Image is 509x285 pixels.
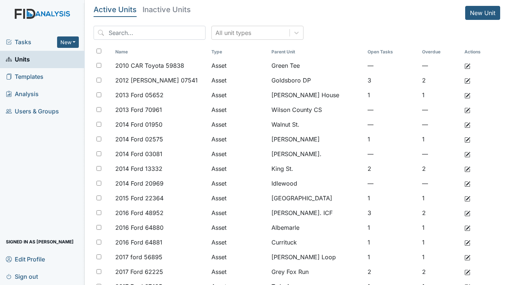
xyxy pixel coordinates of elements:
td: Asset [208,205,268,220]
td: 1 [365,88,419,102]
h5: Inactive Units [143,6,191,13]
a: New Unit [465,6,500,20]
td: 2 [419,264,461,279]
td: — [419,176,461,191]
td: 1 [419,191,461,205]
td: — [365,147,419,161]
td: — [419,102,461,117]
span: 2014 Ford 13332 [115,164,162,173]
span: 2016 Ford 64880 [115,223,164,232]
span: Sign out [6,271,38,282]
td: 2 [419,205,461,220]
td: Asset [208,58,268,73]
span: 2013 Ford 05652 [115,91,164,99]
td: 1 [365,191,419,205]
td: Walnut St. [268,117,365,132]
td: Asset [208,235,268,250]
td: 1 [419,220,461,235]
td: 1 [419,250,461,264]
td: 1 [365,220,419,235]
span: 2014 Ford 01950 [115,120,162,129]
span: 2015 Ford 22364 [115,194,164,203]
th: Toggle SortBy [365,46,419,58]
a: Tasks [6,38,57,46]
span: 2014 Ford 20969 [115,179,164,188]
span: Units [6,54,30,65]
td: — [419,58,461,73]
div: All unit types [215,28,251,37]
td: Grey Fox Run [268,264,365,279]
td: — [365,58,419,73]
td: Asset [208,250,268,264]
td: Wilson County CS [268,102,365,117]
td: [PERSON_NAME]. ICF [268,205,365,220]
td: 1 [419,132,461,147]
td: [PERSON_NAME] House [268,88,365,102]
td: Asset [208,220,268,235]
span: Edit Profile [6,253,45,265]
span: 2014 Ford 03081 [115,149,162,158]
td: Asset [208,264,268,279]
td: 2 [365,161,419,176]
td: 1 [365,235,419,250]
span: 2016 Ford 64881 [115,238,162,247]
td: Green Tee [268,58,365,73]
td: Asset [208,73,268,88]
td: Idlewood [268,176,365,191]
th: Actions [461,46,498,58]
td: 1 [365,132,419,147]
td: 3 [365,73,419,88]
span: 2012 [PERSON_NAME] 07541 [115,76,198,85]
button: New [57,36,79,48]
td: Asset [208,117,268,132]
span: Signed in as [PERSON_NAME] [6,236,74,247]
td: King St. [268,161,365,176]
th: Toggle SortBy [208,46,268,58]
span: Analysis [6,88,39,100]
td: 1 [419,88,461,102]
td: 2 [365,264,419,279]
td: Asset [208,102,268,117]
td: Asset [208,161,268,176]
span: Users & Groups [6,106,59,117]
th: Toggle SortBy [112,46,209,58]
td: Asset [208,132,268,147]
span: Templates [6,71,43,82]
td: Asset [208,147,268,161]
span: 2016 Ford 48952 [115,208,164,217]
td: Goldsboro DP [268,73,365,88]
td: [PERSON_NAME] [268,132,365,147]
span: 2017 Ford 62225 [115,267,163,276]
td: 2 [419,73,461,88]
td: [PERSON_NAME]. [268,147,365,161]
span: 2013 Ford 70961 [115,105,162,114]
span: 2014 Ford 02575 [115,135,163,144]
input: Search... [94,26,206,40]
td: 3 [365,205,419,220]
td: [PERSON_NAME] Loop [268,250,365,264]
td: — [419,147,461,161]
span: 2017 ford 56895 [115,253,162,261]
td: 1 [419,235,461,250]
th: Toggle SortBy [419,46,461,58]
td: — [365,176,419,191]
td: 1 [365,250,419,264]
td: Asset [208,176,268,191]
td: — [419,117,461,132]
td: Currituck [268,235,365,250]
th: Toggle SortBy [268,46,365,58]
input: Toggle All Rows Selected [96,49,101,53]
span: 2010 CAR Toyota 59838 [115,61,184,70]
h5: Active Units [94,6,137,13]
td: Albemarle [268,220,365,235]
td: [GEOGRAPHIC_DATA] [268,191,365,205]
td: Asset [208,191,268,205]
td: Asset [208,88,268,102]
td: 2 [419,161,461,176]
td: — [365,102,419,117]
td: — [365,117,419,132]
